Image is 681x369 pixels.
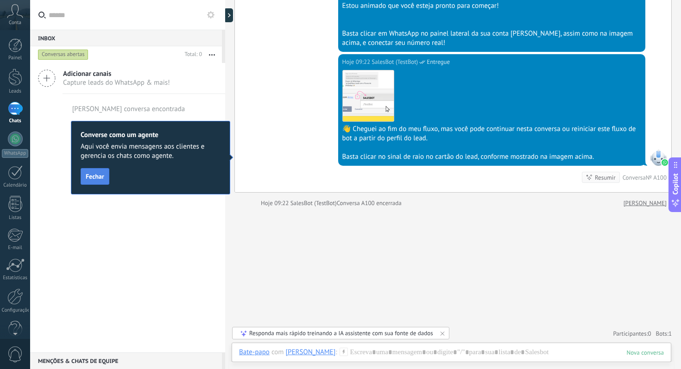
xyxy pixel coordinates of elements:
div: Responda mais rápido treinando a IA assistente com sua fonte de dados [249,329,433,337]
div: Painel [2,55,29,61]
div: Total: 0 [181,50,202,59]
img: f403621d-f141-4f5d-982d-e07aea1a5903 [343,70,394,121]
div: Pedro P [286,348,336,356]
span: Entregue [427,57,450,67]
div: Basta clicar no sinal de raio no cartão do lead, conforme mostrado na imagem acima. [342,152,641,162]
div: E-mail [2,245,29,251]
img: waba.svg [662,159,668,166]
div: Listas [2,215,29,221]
span: 1 [668,330,672,338]
a: [PERSON_NAME] [624,199,667,208]
span: com [271,348,284,357]
button: Fechar [81,168,109,185]
div: Configurações [2,307,29,313]
span: 0 [648,330,651,338]
div: Leads [2,88,29,94]
div: 👋 Cheguei ao fim do meu fluxo, mas você pode continuar nesta conversa ou reiniciar este fluxo de ... [342,125,641,143]
span: Conta [9,20,21,26]
span: Aqui você envia mensagens aos clientes e gerencia os chats como agente. [81,142,221,161]
div: Estatísticas [2,275,29,281]
div: WhatsApp [2,149,28,158]
div: Hoje 09:22 [342,57,372,67]
span: Bots: [656,330,672,338]
div: Basta clicar em WhatsApp no ​​painel lateral da sua conta [PERSON_NAME], assim como na imagem aci... [342,29,641,48]
div: Menções & Chats de equipe [30,352,222,369]
span: Copilot [671,173,680,194]
div: Hoje 09:22 [261,199,290,208]
span: SalesBot (TestBot) [372,57,418,67]
div: Estou animado que você esteja pronto para começar! [342,1,641,11]
span: SalesBot (TestBot) [290,199,337,207]
span: Adicionar canais [63,69,170,78]
a: Participantes:0 [613,330,651,338]
span: : [335,348,337,357]
div: Conversas abertas [38,49,88,60]
h2: Converse como um agente [81,131,221,139]
div: Conversa A100 encerrada [337,199,402,208]
div: № A100 [646,174,667,181]
div: Calendário [2,182,29,188]
span: Fechar [86,173,104,180]
div: Chats [2,118,29,124]
div: Mostrar [224,8,233,22]
div: Inbox [30,30,222,46]
span: SalesBot [650,149,667,166]
div: Conversa [623,174,646,181]
button: Mais [202,46,222,63]
div: [PERSON_NAME] conversa encontrada [72,105,185,113]
span: Capture leads do WhatsApp & mais! [63,78,170,87]
div: Resumir [595,173,616,182]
